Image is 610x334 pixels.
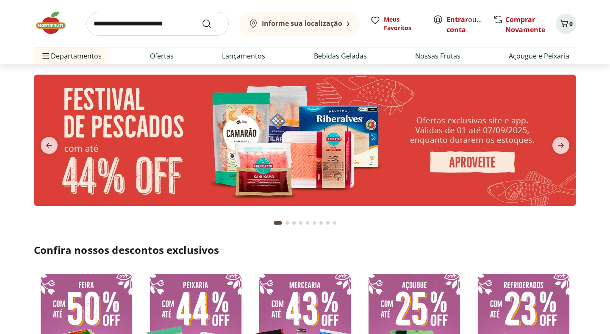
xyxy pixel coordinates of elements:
button: next [546,137,576,154]
button: Current page from fs-carousel [272,213,284,233]
a: Nossas Frutas [415,51,460,61]
a: Meus Favoritos [370,15,423,32]
span: ou [446,14,484,35]
img: Hortifruti [34,10,76,36]
button: Go to page 8 from fs-carousel [324,213,331,233]
button: Go to page 3 from fs-carousel [291,213,297,233]
button: Go to page 2 from fs-carousel [284,213,291,233]
button: Go to page 9 from fs-carousel [331,213,338,233]
a: Comprar Novamente [505,15,545,34]
a: Bebidas Geladas [314,51,367,61]
span: 0 [569,19,573,28]
button: Menu [41,46,51,66]
b: Informe sua localização [262,19,342,28]
span: Departamentos [41,46,102,66]
a: Lançamentos [222,51,265,61]
a: Criar conta [446,15,493,34]
input: search [86,12,229,36]
button: Go to page 5 from fs-carousel [304,213,311,233]
a: Entrar [446,15,468,24]
span: Meus Favoritos [384,15,423,32]
button: previous [34,137,64,154]
a: Açougue e Peixaria [509,51,569,61]
h2: Confira nossos descontos exclusivos [34,243,576,257]
button: Go to page 7 from fs-carousel [318,213,324,233]
button: Go to page 4 from fs-carousel [297,213,304,233]
button: Submit Search [202,19,222,29]
button: Go to page 6 from fs-carousel [311,213,318,233]
button: Carrinho [556,14,576,34]
img: pescados [34,75,576,206]
button: Informe sua localização [239,12,360,36]
a: Ofertas [150,51,174,61]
